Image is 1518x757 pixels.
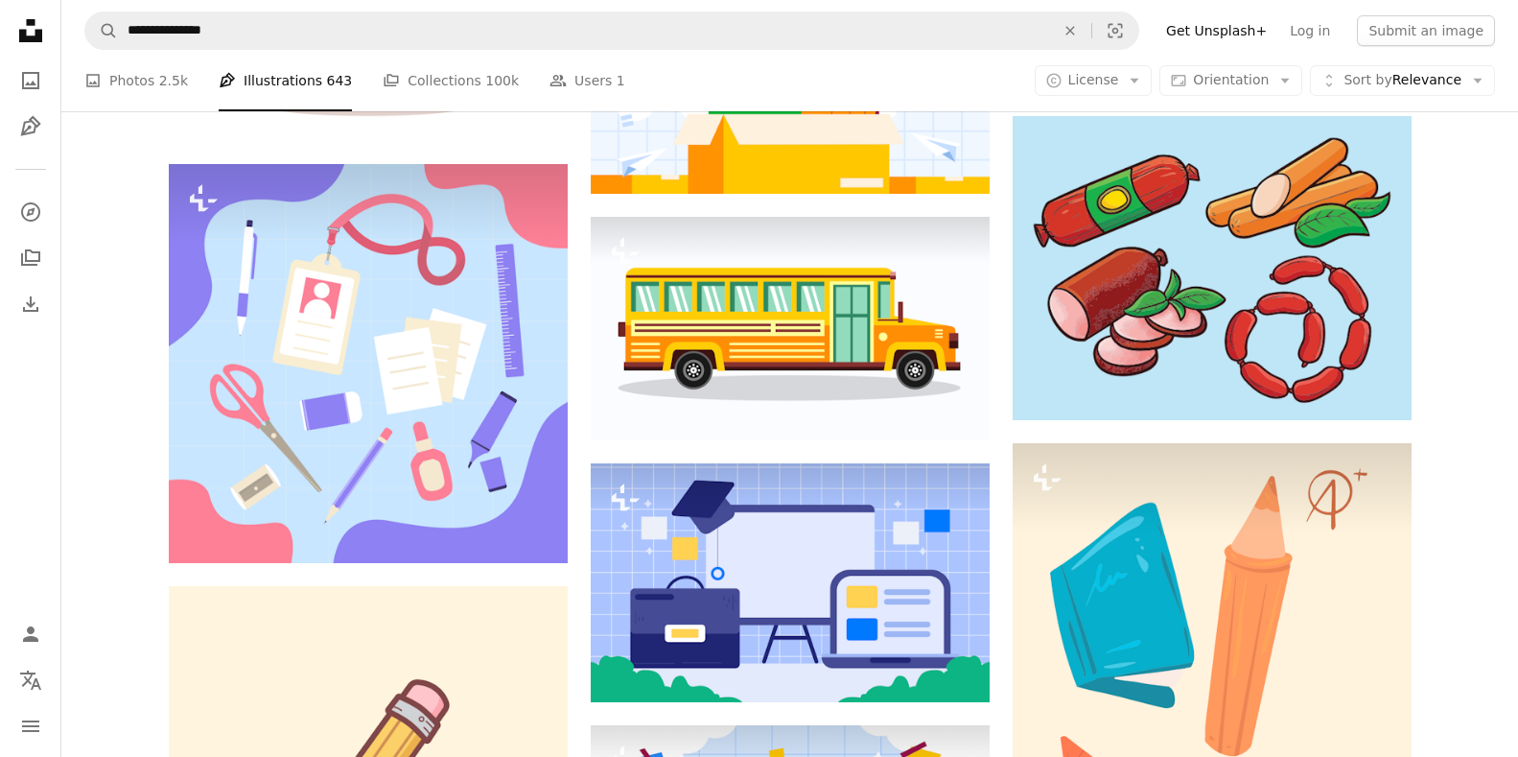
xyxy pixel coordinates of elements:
img: A yellow school bus with a green door [591,217,990,440]
button: Language [12,661,50,699]
img: Various illustrations of different types of sausage. [1013,116,1412,420]
span: 1 [617,70,625,91]
a: Collections [12,239,50,277]
button: Orientation [1159,65,1302,96]
a: A yellow school bus with a green door [591,319,990,337]
a: Collections 100k [383,50,519,111]
button: Search Unsplash [85,12,118,49]
span: 2.5k [159,70,188,91]
form: Find visuals sitewide [84,12,1139,50]
span: Orientation [1193,72,1269,87]
button: Menu [12,707,50,745]
button: Sort byRelevance [1310,65,1495,96]
a: Get Unsplash+ [1155,15,1278,46]
span: Sort by [1343,72,1391,87]
a: Download History [12,285,50,323]
a: A graphic of a laptop, a briefcase, and a graduation cap [591,574,990,591]
button: License [1035,65,1153,96]
a: Illustrations [12,107,50,146]
img: A graphic of a laptop, a briefcase, and a graduation cap [591,463,990,703]
a: Log in [1278,15,1342,46]
a: Explore [12,193,50,231]
a: Photos 2.5k [84,50,188,111]
a: Log in / Sign up [12,615,50,653]
a: A table topped with a clipboard and a pair of scissors [169,354,568,371]
a: Various illustrations of different types of sausage. [1013,259,1412,276]
a: Home — Unsplash [12,12,50,54]
button: Clear [1049,12,1091,49]
span: 100k [485,70,519,91]
button: Visual search [1092,12,1138,49]
span: Relevance [1343,71,1461,90]
a: A picture of a pencil, eraser, and eraser [1013,659,1412,676]
a: Photos [12,61,50,100]
button: Submit an image [1357,15,1495,46]
img: A table topped with a clipboard and a pair of scissors [169,164,568,563]
a: Users 1 [549,50,625,111]
span: License [1068,72,1119,87]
